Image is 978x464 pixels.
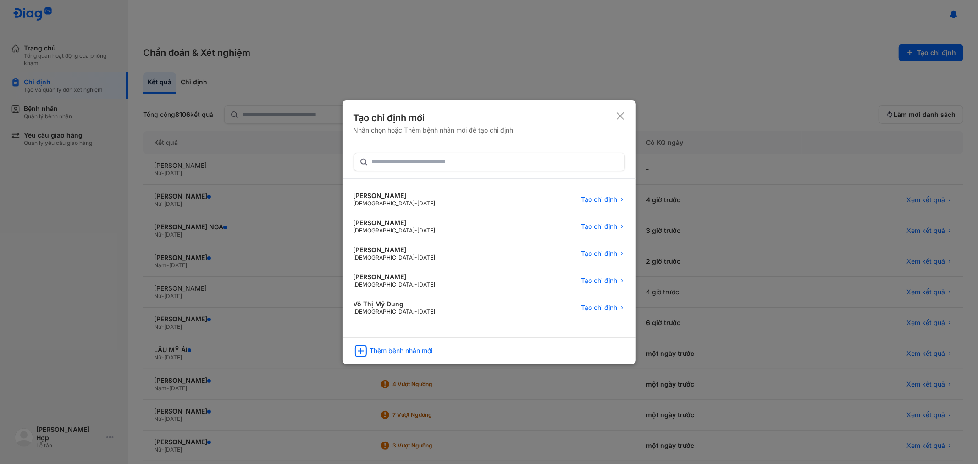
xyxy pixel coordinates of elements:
[418,281,436,288] span: [DATE]
[581,195,618,204] span: Tạo chỉ định
[354,281,415,288] span: [DEMOGRAPHIC_DATA]
[354,273,436,281] div: [PERSON_NAME]
[354,111,514,124] div: Tạo chỉ định mới
[415,308,418,315] span: -
[370,347,433,355] div: Thêm bệnh nhân mới
[354,254,415,261] span: [DEMOGRAPHIC_DATA]
[354,300,436,308] div: Võ Thị Mỹ Dung
[418,254,436,261] span: [DATE]
[581,249,618,258] span: Tạo chỉ định
[354,200,415,207] span: [DEMOGRAPHIC_DATA]
[581,276,618,285] span: Tạo chỉ định
[415,281,418,288] span: -
[354,126,514,134] div: Nhấn chọn hoặc Thêm bệnh nhân mới để tạo chỉ định
[418,200,436,207] span: [DATE]
[581,222,618,231] span: Tạo chỉ định
[415,200,418,207] span: -
[354,308,415,315] span: [DEMOGRAPHIC_DATA]
[418,227,436,234] span: [DATE]
[415,254,418,261] span: -
[415,227,418,234] span: -
[354,246,436,254] div: [PERSON_NAME]
[354,219,436,227] div: [PERSON_NAME]
[581,304,618,312] span: Tạo chỉ định
[418,308,436,315] span: [DATE]
[354,227,415,234] span: [DEMOGRAPHIC_DATA]
[354,192,436,200] div: [PERSON_NAME]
